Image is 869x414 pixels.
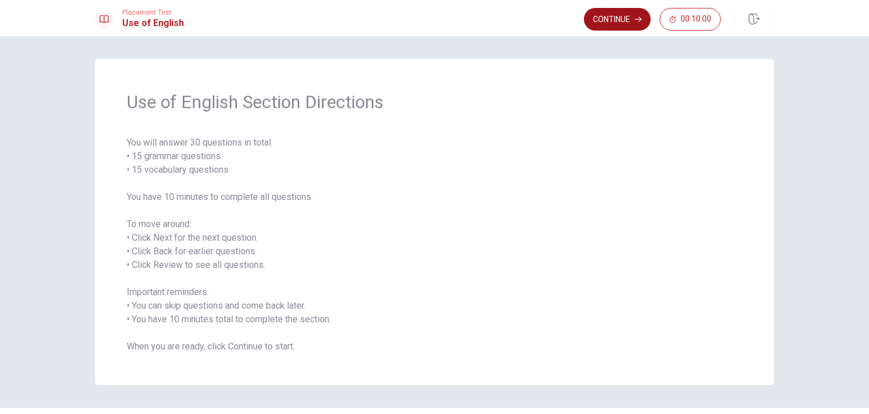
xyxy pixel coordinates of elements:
[660,8,721,31] button: 00:10:00
[122,8,184,16] span: Placement Test
[122,16,184,30] h1: Use of English
[127,91,742,113] span: Use of English Section Directions
[127,136,742,353] span: You will answer 30 questions in total: • 15 grammar questions • 15 vocabulary questions You have ...
[584,8,651,31] button: Continue
[681,15,711,24] span: 00:10:00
